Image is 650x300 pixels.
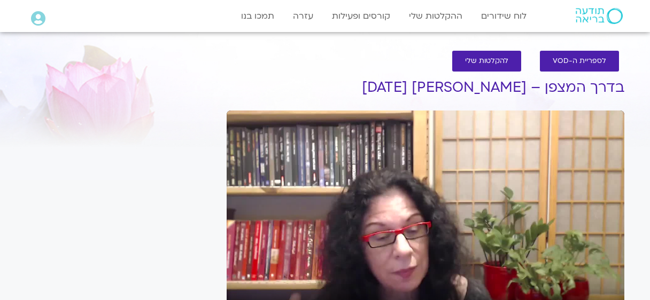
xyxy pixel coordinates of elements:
a: תמכו בנו [236,6,280,26]
span: להקלטות שלי [465,57,508,65]
a: לוח שידורים [476,6,532,26]
h1: בדרך המצפן – [PERSON_NAME] [DATE] [227,80,624,96]
span: לספריית ה-VOD [553,57,606,65]
a: קורסים ופעילות [327,6,396,26]
a: עזרה [288,6,319,26]
a: לספריית ה-VOD [540,51,619,72]
a: להקלטות שלי [452,51,521,72]
a: ההקלטות שלי [404,6,468,26]
img: תודעה בריאה [576,8,623,24]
